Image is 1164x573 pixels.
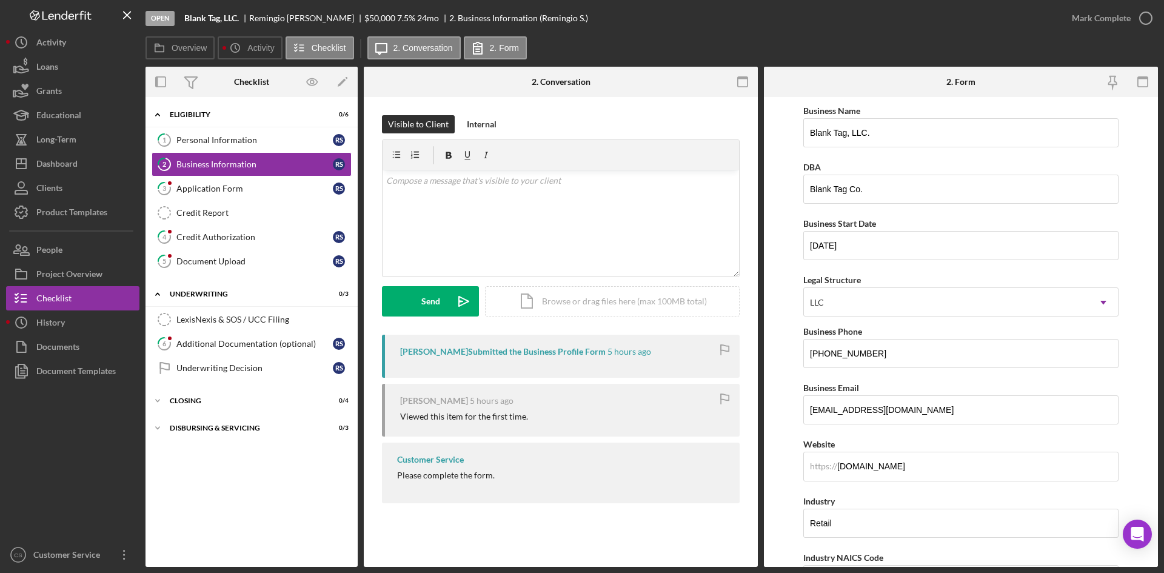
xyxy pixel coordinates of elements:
button: Clients [6,176,139,200]
div: 2. Conversation [532,77,590,87]
a: Loans [6,55,139,79]
div: R S [333,134,345,146]
tspan: 2 [162,160,166,168]
label: Industry [803,496,835,506]
a: 4Credit AuthorizationRS [152,225,352,249]
button: Documents [6,335,139,359]
div: R S [333,183,345,195]
div: 0 / 6 [327,111,349,118]
tspan: 3 [162,184,166,192]
a: Project Overview [6,262,139,286]
div: Checklist [36,286,72,313]
div: Send [421,286,440,317]
div: Disbursing & Servicing [170,424,318,432]
tspan: 1 [162,136,166,144]
div: Document Upload [176,256,333,266]
label: 2. Conversation [393,43,453,53]
div: Document Templates [36,359,116,386]
div: R S [333,255,345,267]
button: Visible to Client [382,115,455,133]
div: Customer Service [397,455,464,464]
div: Additional Documentation (optional) [176,339,333,349]
div: 0 / 3 [327,424,349,432]
a: Grants [6,79,139,103]
div: Educational [36,103,81,130]
text: CS [14,552,22,558]
label: 2. Form [490,43,519,53]
tspan: 6 [162,340,167,347]
a: 2Business InformationRS [152,152,352,176]
a: Credit Report [152,201,352,225]
button: History [6,310,139,335]
time: 2025-10-06 15:37 [607,347,651,357]
div: Eligibility [170,111,318,118]
div: Credit Report [176,208,351,218]
label: Overview [172,43,207,53]
div: Mark Complete [1072,6,1131,30]
div: Underwriting Decision [176,363,333,373]
div: LLC [810,298,824,307]
a: Activity [6,30,139,55]
div: 24 mo [417,13,439,23]
div: 2. Form [946,77,975,87]
button: Educational [6,103,139,127]
div: Credit Authorization [176,232,333,242]
button: 2. Form [464,36,527,59]
div: Internal [467,115,497,133]
button: CSCustomer Service [6,543,139,567]
label: Business Phone [803,326,862,337]
div: R S [333,231,345,243]
div: R S [333,338,345,350]
button: Dashboard [6,152,139,176]
div: Product Templates [36,200,107,227]
label: Checklist [312,43,346,53]
div: People [36,238,62,265]
label: DBA [803,162,821,172]
div: 2. Business Information (Remingio S.) [449,13,588,23]
div: Project Overview [36,262,102,289]
a: 5Document UploadRS [152,249,352,273]
label: Business Name [803,106,860,116]
div: R S [333,362,345,374]
button: Product Templates [6,200,139,224]
a: 6Additional Documentation (optional)RS [152,332,352,356]
button: 2. Conversation [367,36,461,59]
div: [PERSON_NAME] [400,396,468,406]
button: Overview [145,36,215,59]
button: Internal [461,115,503,133]
div: Visible to Client [388,115,449,133]
div: Closing [170,397,318,404]
div: Open [145,11,175,26]
div: 0 / 3 [327,290,349,298]
div: [PERSON_NAME] Submitted the Business Profile Form [400,347,606,357]
div: Dashboard [36,152,78,179]
label: Website [803,439,835,449]
div: Long-Term [36,127,76,155]
div: Loans [36,55,58,82]
div: Grants [36,79,62,106]
div: 0 / 4 [327,397,349,404]
button: Send [382,286,479,317]
tspan: 5 [162,257,166,265]
label: Business Email [803,383,859,393]
button: Checklist [6,286,139,310]
button: People [6,238,139,262]
div: Activity [36,30,66,58]
span: $50,000 [364,13,395,23]
button: Mark Complete [1060,6,1158,30]
a: Document Templates [6,359,139,383]
div: Remingio [PERSON_NAME] [249,13,364,23]
div: Clients [36,176,62,203]
div: Please complete the form. [397,471,495,480]
time: 2025-10-06 15:37 [470,396,513,406]
div: Personal Information [176,135,333,145]
div: Application Form [176,184,333,193]
a: 3Application FormRS [152,176,352,201]
label: Activity [247,43,274,53]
